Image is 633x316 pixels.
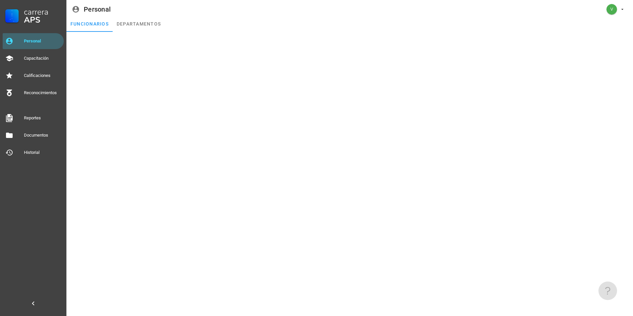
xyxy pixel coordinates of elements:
a: Reportes [3,110,64,126]
div: avatar [606,4,617,15]
div: Personal [84,6,111,13]
a: Historial [3,145,64,160]
div: APS [24,16,61,24]
a: Capacitación [3,50,64,66]
div: Reportes [24,115,61,121]
a: Calificaciones [3,68,64,84]
div: Carrera [24,8,61,16]
a: Documentos [3,127,64,143]
div: Calificaciones [24,73,61,78]
div: Capacitación [24,56,61,61]
a: departamentos [113,16,165,32]
div: Reconocimientos [24,90,61,95]
div: Personal [24,38,61,44]
div: Historial [24,150,61,155]
a: Reconocimientos [3,85,64,101]
a: Personal [3,33,64,49]
div: Documentos [24,133,61,138]
button: avatar [602,3,628,15]
a: funcionarios [66,16,113,32]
